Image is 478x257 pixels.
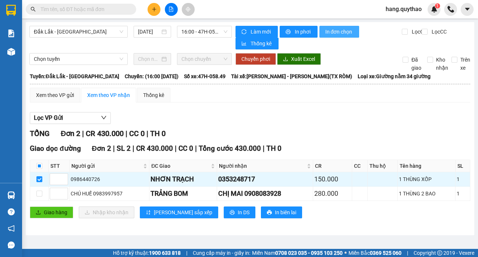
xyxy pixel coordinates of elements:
[101,115,107,121] span: down
[92,144,111,153] span: Đơn 2
[181,53,227,65] span: Chọn chuyến
[165,3,178,16] button: file-add
[457,56,473,72] span: Trên xe
[277,53,321,65] button: downloadXuất Excel
[461,3,474,16] button: caret-down
[140,206,218,218] button: sort-ascending[PERSON_NAME] sắp xếp
[251,28,272,36] span: Làm mới
[113,249,181,257] span: Hỗ trợ kỹ thuật:
[7,191,15,199] img: warehouse-icon
[437,250,442,256] span: copyright
[199,144,261,153] span: Tổng cước 430.000
[146,210,151,216] span: sort-ascending
[267,210,272,216] span: printer
[82,129,84,138] span: |
[263,144,265,153] span: |
[34,26,123,37] span: Đắk Lắk - Đồng Nai
[399,175,454,183] div: 1 THÙNG XỐP
[8,225,15,232] span: notification
[117,144,131,153] span: SL 2
[149,250,181,256] strong: 1900 633 818
[169,7,174,12] span: file-add
[150,129,166,138] span: TH 0
[8,208,15,215] span: question-circle
[7,48,15,56] img: warehouse-icon
[313,160,352,172] th: CR
[125,72,178,80] span: Chuyến: (16:00 [DATE])
[457,190,469,198] div: 1
[71,162,142,170] span: Người gửi
[30,129,50,138] span: TỔNG
[178,144,193,153] span: CC 0
[436,3,439,8] span: 1
[398,160,456,172] th: Tên hàng
[44,208,67,216] span: Giao hàng
[280,26,318,38] button: printerIn phơi
[87,91,130,99] div: Xem theo VP nhận
[40,5,127,13] input: Tìm tên, số ĐT hoặc mã đơn
[457,175,469,183] div: 1
[79,206,134,218] button: downloadNhập kho nhận
[429,28,448,36] span: Lọc CC
[464,6,471,13] span: caret-down
[34,113,63,122] span: Lọc VP Gửi
[435,3,440,8] sup: 1
[129,129,145,138] span: CC 0
[34,53,123,65] span: Chọn tuyến
[286,29,292,35] span: printer
[352,160,368,172] th: CC
[218,188,312,199] div: CHỊ MAI 0908083928
[261,206,302,218] button: printerIn biên lai
[236,53,276,65] button: Chuyển phơi
[31,7,36,12] span: search
[291,55,315,63] span: Xuất Excel
[143,91,164,99] div: Thống kê
[113,144,115,153] span: |
[251,39,273,48] span: Thống kê
[283,56,288,62] span: download
[182,3,195,16] button: aim
[151,174,215,184] div: NHƠN TRẠCH
[175,144,177,153] span: |
[275,250,343,256] strong: 0708 023 035 - 0935 103 250
[136,144,173,153] span: CR 430.000
[7,29,15,37] img: solution-icon
[219,162,305,170] span: Người nhận
[6,5,16,16] img: logo-vxr
[61,129,80,138] span: Đơn 2
[138,55,160,63] input: Chọn ngày
[231,72,352,80] span: Tài xế: [PERSON_NAME] - [PERSON_NAME](TX RÒM)
[409,28,428,36] span: Lọc CR
[71,175,148,183] div: 0986440726
[380,4,428,14] span: hang.quythao
[152,7,157,12] span: plus
[325,28,354,36] span: In đơn chọn
[456,160,470,172] th: SL
[184,72,226,80] span: Số xe: 47H-058.49
[344,251,347,254] span: ⚪️
[447,6,454,13] img: phone-icon
[230,210,235,216] span: printer
[319,26,360,38] button: In đơn chọn
[370,250,401,256] strong: 0369 525 060
[358,72,431,80] span: Loại xe: Giường nằm 34 giường
[185,7,191,12] span: aim
[49,160,70,172] th: STT
[368,160,398,172] th: Thu hộ
[146,129,148,138] span: |
[154,208,212,216] span: [PERSON_NAME] sắp xếp
[181,26,227,37] span: 16:00 - 47H-058.49
[236,38,279,49] button: bar-chartThống kê
[30,144,81,153] span: Giao dọc đường
[148,3,160,16] button: plus
[30,112,111,124] button: Lọc VP Gửi
[407,249,408,257] span: |
[30,73,119,79] b: Tuyến: Đắk Lắk - [GEOGRAPHIC_DATA]
[8,242,15,249] span: message
[314,174,351,184] div: 150.000
[193,249,250,257] span: Cung cấp máy in - giấy in:
[36,91,74,99] div: Xem theo VP gửi
[132,144,134,153] span: |
[224,206,255,218] button: printerIn DS
[348,249,401,257] span: Miền Bắc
